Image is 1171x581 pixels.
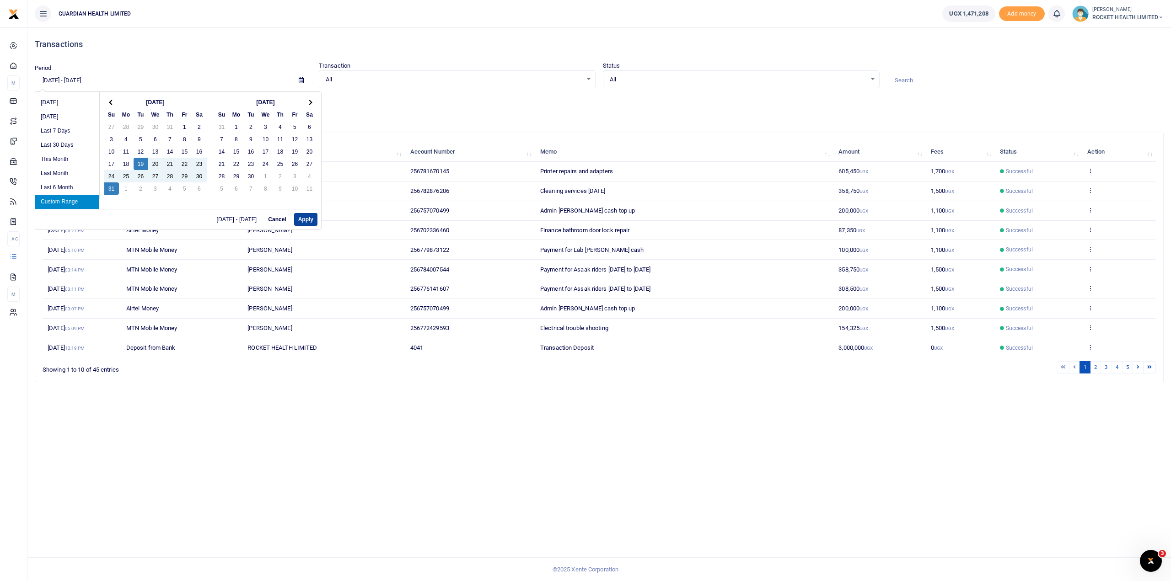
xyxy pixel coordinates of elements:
[405,142,535,162] th: Account Number: activate to sort column ascending
[1006,226,1033,235] span: Successful
[229,108,244,121] th: Mo
[1112,361,1123,373] a: 4
[134,158,148,170] td: 19
[229,121,244,133] td: 1
[999,10,1045,16] a: Add money
[838,325,868,331] span: 154,325
[134,145,148,158] td: 12
[126,285,177,292] span: MTN Mobile Money
[945,228,954,233] small: UGX
[410,246,449,253] span: 256779873122
[65,248,85,253] small: 05:10 PM
[302,182,317,195] td: 11
[35,73,291,88] input: select period
[410,168,449,175] span: 256781670145
[247,266,292,273] span: [PERSON_NAME]
[148,121,163,133] td: 30
[1006,304,1033,313] span: Successful
[945,248,954,253] small: UGX
[838,344,873,351] span: 3,000,000
[244,170,258,182] td: 30
[942,5,995,22] a: UGX 1,471,208
[258,108,273,121] th: We
[931,266,954,273] span: 1,500
[1072,5,1164,22] a: profile-user [PERSON_NAME] ROCKET HEALTH LIMITED
[65,287,85,292] small: 03:11 PM
[258,158,273,170] td: 24
[215,108,229,121] th: Su
[177,108,192,121] th: Fr
[838,305,868,312] span: 200,000
[7,231,20,246] li: Ac
[1006,265,1033,273] span: Successful
[177,133,192,145] td: 8
[540,344,594,351] span: Transaction Deposit
[931,246,954,253] span: 1,100
[319,61,350,70] label: Transaction
[247,246,292,253] span: [PERSON_NAME]
[229,182,244,195] td: 6
[134,182,148,195] td: 2
[192,121,207,133] td: 2
[163,121,177,133] td: 31
[410,344,423,351] span: 4041
[1006,187,1033,195] span: Successful
[65,228,85,233] small: 05:27 PM
[119,170,134,182] td: 25
[215,133,229,145] td: 7
[540,207,635,214] span: Admin [PERSON_NAME] cash top up
[999,6,1045,21] span: Add money
[410,305,449,312] span: 256757070499
[859,267,868,272] small: UGX
[247,305,292,312] span: [PERSON_NAME]
[134,170,148,182] td: 26
[126,325,177,331] span: MTN Mobile Money
[859,208,868,213] small: UGX
[1092,6,1164,14] small: [PERSON_NAME]
[1006,167,1033,176] span: Successful
[229,133,244,145] td: 8
[926,142,995,162] th: Fees: activate to sort column ascending
[302,145,317,158] td: 20
[856,228,865,233] small: UGX
[945,306,954,311] small: UGX
[148,133,163,145] td: 6
[540,305,635,312] span: Admin [PERSON_NAME] cash top up
[410,266,449,273] span: 256784007544
[273,121,288,133] td: 4
[288,108,302,121] th: Fr
[148,158,163,170] td: 20
[7,75,20,91] li: M
[864,346,873,351] small: UGX
[859,169,868,174] small: UGX
[177,145,192,158] td: 15
[192,133,207,145] td: 9
[148,145,163,158] td: 13
[148,108,163,121] th: We
[1140,550,1162,572] iframe: Intercom live chat
[1082,142,1156,162] th: Action: activate to sort column ascending
[931,305,954,312] span: 1,100
[48,344,85,351] span: [DATE]
[540,246,644,253] span: Payment for Lab [PERSON_NAME] cash
[177,182,192,195] td: 5
[119,133,134,145] td: 4
[258,145,273,158] td: 17
[1072,5,1089,22] img: profile-user
[119,158,134,170] td: 18
[215,158,229,170] td: 21
[35,64,52,73] label: Period
[126,305,159,312] span: Airtel Money
[610,75,866,84] span: All
[931,207,954,214] span: 1,100
[163,182,177,195] td: 4
[264,213,290,226] button: Cancel
[126,246,177,253] span: MTN Mobile Money
[247,285,292,292] span: [PERSON_NAME]
[244,121,258,133] td: 2
[934,346,943,351] small: UGX
[192,108,207,121] th: Sa
[229,96,302,108] th: [DATE]
[931,168,954,175] span: 1,700
[163,158,177,170] td: 21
